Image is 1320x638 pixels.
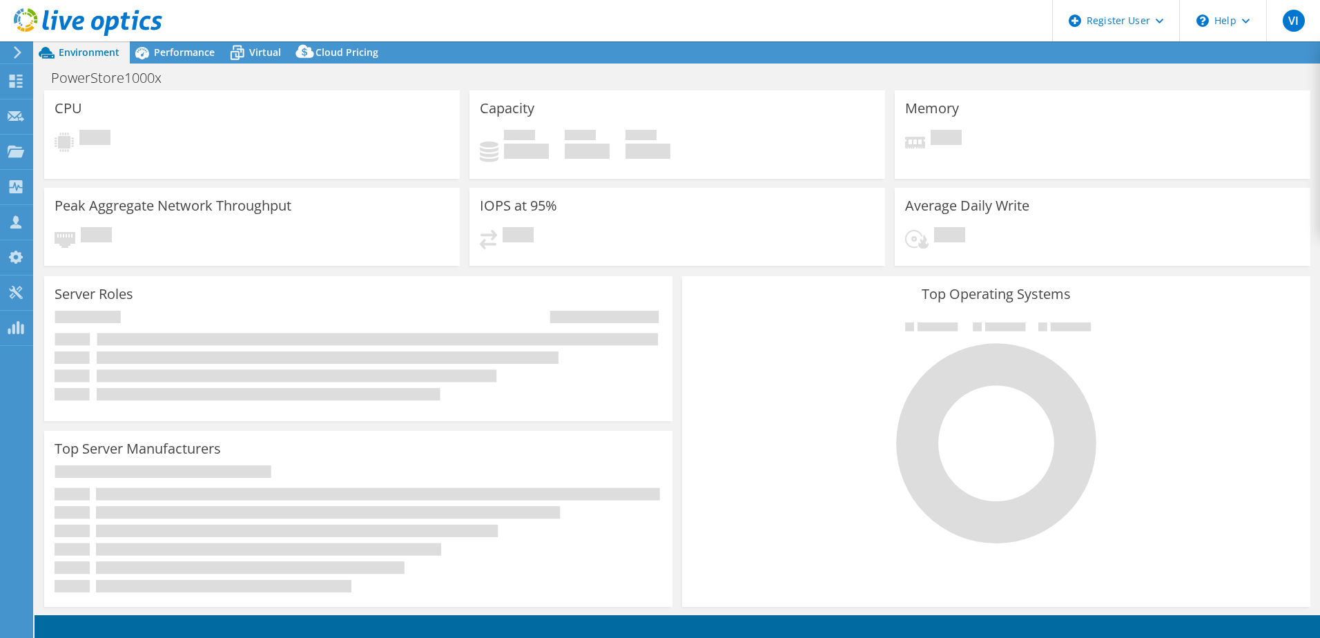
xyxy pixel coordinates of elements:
h3: CPU [55,101,82,116]
span: Environment [59,46,119,59]
span: Pending [81,227,112,246]
h4: 0 GiB [504,144,549,159]
h3: Peak Aggregate Network Throughput [55,198,291,213]
h3: Average Daily Write [905,198,1029,213]
h1: PowerStore1000x [45,70,183,86]
h3: Capacity [480,101,534,116]
h3: Memory [905,101,959,116]
span: Total [625,130,657,144]
span: Pending [79,130,110,148]
span: Pending [503,227,534,246]
span: Performance [154,46,215,59]
h3: Server Roles [55,287,133,302]
span: Pending [931,130,962,148]
span: Virtual [249,46,281,59]
h4: 0 GiB [565,144,610,159]
h3: Top Operating Systems [692,287,1300,302]
h4: 0 GiB [625,144,670,159]
h3: IOPS at 95% [480,198,557,213]
span: Used [504,130,535,144]
svg: \n [1196,14,1209,27]
span: Pending [934,227,965,246]
span: Free [565,130,596,144]
span: VI [1283,10,1305,32]
span: Cloud Pricing [316,46,378,59]
h3: Top Server Manufacturers [55,441,221,456]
